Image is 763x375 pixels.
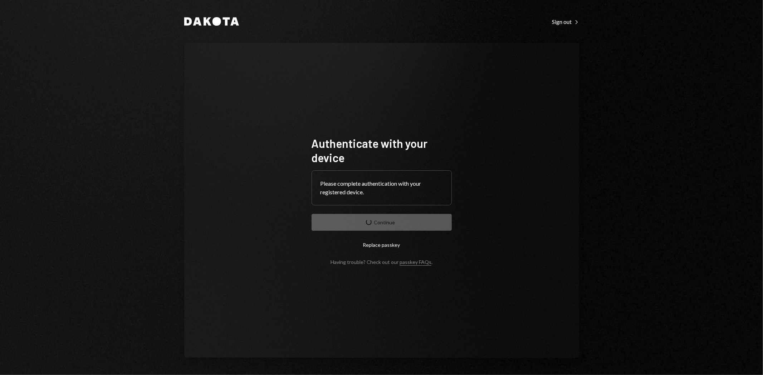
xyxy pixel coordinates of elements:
div: Please complete authentication with your registered device. [321,179,443,196]
div: Having trouble? Check out our . [331,259,432,265]
h1: Authenticate with your device [312,136,452,165]
a: Sign out [552,17,579,25]
a: passkey FAQs [400,259,431,266]
button: Replace passkey [312,236,452,253]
